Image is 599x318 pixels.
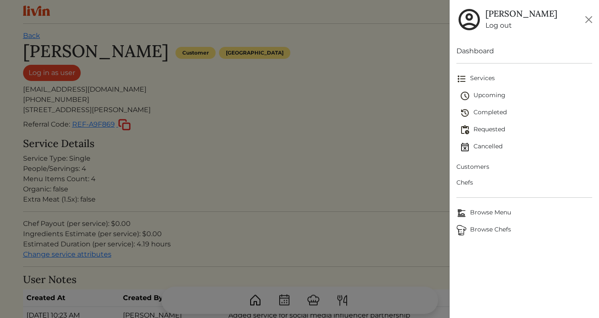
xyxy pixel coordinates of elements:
[460,108,592,118] span: Completed
[460,142,592,152] span: Cancelled
[460,87,592,104] a: Upcoming
[582,13,596,26] button: Close
[456,159,592,175] a: Customers
[460,91,470,101] img: schedule-fa401ccd6b27cf58db24c3bb5584b27dcd8bd24ae666a918e1c6b4ae8c451a22.svg
[456,46,592,56] a: Dashboard
[460,108,470,118] img: history-2b446bceb7e0f53b931186bf4c1776ac458fe31ad3b688388ec82af02103cd45.svg
[485,9,557,19] h5: [PERSON_NAME]
[460,104,592,121] a: Completed
[460,91,592,101] span: Upcoming
[456,225,467,235] img: Browse Chefs
[460,125,592,135] span: Requested
[456,178,592,187] span: Chefs
[456,222,592,239] a: ChefsBrowse Chefs
[460,121,592,139] a: Requested
[456,208,467,218] img: Browse Menu
[460,139,592,156] a: Cancelled
[456,162,592,171] span: Customers
[456,225,592,235] span: Browse Chefs
[456,7,482,32] img: user_account-e6e16d2ec92f44fc35f99ef0dc9cddf60790bfa021a6ecb1c896eb5d2907b31c.svg
[456,175,592,191] a: Chefs
[456,74,467,84] img: format_list_bulleted-ebc7f0161ee23162107b508e562e81cd567eeab2455044221954b09d19068e74.svg
[456,208,592,218] span: Browse Menu
[485,20,557,31] a: Log out
[456,70,592,87] a: Services
[460,142,470,152] img: event_cancelled-67e280bd0a9e072c26133efab016668ee6d7272ad66fa3c7eb58af48b074a3a4.svg
[460,125,470,135] img: pending_actions-fd19ce2ea80609cc4d7bbea353f93e2f363e46d0f816104e4e0650fdd7f915cf.svg
[456,74,592,84] span: Services
[456,205,592,222] a: Browse MenuBrowse Menu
